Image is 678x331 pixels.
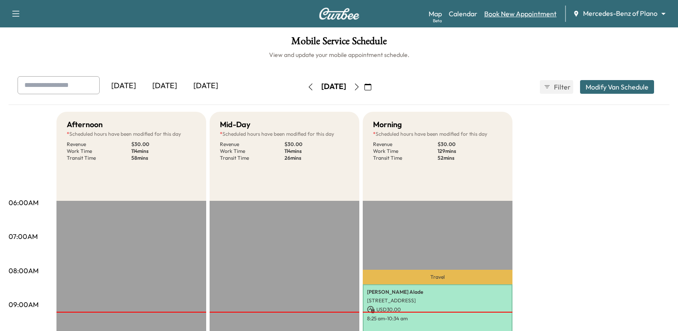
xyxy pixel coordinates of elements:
[363,270,512,284] p: Travel
[367,306,508,313] p: USD 30.00
[9,299,38,310] p: 09:00AM
[103,76,144,96] div: [DATE]
[131,148,196,155] p: 114 mins
[9,36,669,51] h1: Mobile Service Schedule
[67,148,131,155] p: Work Time
[144,76,185,96] div: [DATE]
[373,155,438,161] p: Transit Time
[67,155,131,161] p: Transit Time
[373,148,438,155] p: Work Time
[438,148,502,155] p: 129 mins
[321,81,346,92] div: [DATE]
[220,119,250,131] h5: Mid-Day
[284,155,349,161] p: 26 mins
[284,148,349,155] p: 114 mins
[9,265,38,276] p: 08:00AM
[540,80,573,94] button: Filter
[367,289,508,295] p: [PERSON_NAME] Alade
[438,141,502,148] p: $ 30.00
[373,119,402,131] h5: Morning
[220,131,349,137] p: Scheduled hours have been modified for this day
[131,155,196,161] p: 58 mins
[373,131,502,137] p: Scheduled hours have been modified for this day
[583,9,657,18] span: Mercedes-Benz of Plano
[484,9,557,19] a: Book New Appointment
[580,80,654,94] button: Modify Van Schedule
[433,18,442,24] div: Beta
[220,148,284,155] p: Work Time
[438,155,502,161] p: 52 mins
[373,141,438,148] p: Revenue
[319,8,360,20] img: Curbee Logo
[429,9,442,19] a: MapBeta
[67,131,196,137] p: Scheduled hours have been modified for this day
[9,231,38,242] p: 07:00AM
[220,155,284,161] p: Transit Time
[185,76,226,96] div: [DATE]
[367,297,508,304] p: [STREET_ADDRESS]
[67,119,103,131] h5: Afternoon
[67,141,131,148] p: Revenue
[9,51,669,59] h6: View and update your mobile appointment schedule.
[367,315,508,322] p: 8:25 am - 10:34 am
[284,141,349,148] p: $ 30.00
[131,141,196,148] p: $ 30.00
[449,9,477,19] a: Calendar
[9,197,38,208] p: 06:00AM
[554,82,569,92] span: Filter
[220,141,284,148] p: Revenue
